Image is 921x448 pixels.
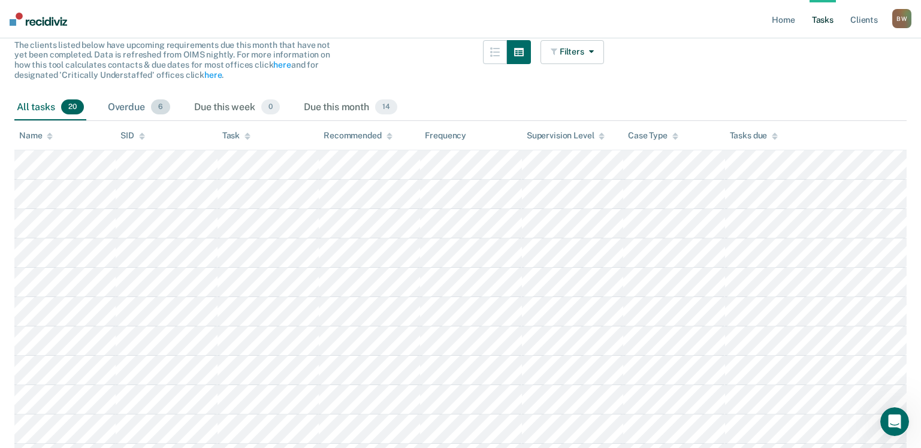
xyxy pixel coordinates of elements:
div: Due this month14 [301,95,400,121]
img: Recidiviz [10,13,67,26]
div: All tasks20 [14,95,86,121]
div: Supervision Level [527,131,605,141]
div: Recommended [324,131,392,141]
button: Filters [540,40,604,64]
div: Overdue6 [105,95,173,121]
a: here [273,60,291,69]
div: Case Type [628,131,678,141]
iframe: Intercom live chat [880,407,909,436]
span: 6 [151,99,170,115]
div: Task [222,131,250,141]
span: The clients listed below have upcoming requirements due this month that have not yet been complet... [14,40,330,80]
span: 20 [61,99,84,115]
div: SID [120,131,145,141]
div: Name [19,131,53,141]
div: Frequency [425,131,466,141]
div: Due this week0 [192,95,282,121]
a: here [204,70,222,80]
span: 0 [261,99,280,115]
div: B W [892,9,911,28]
button: BW [892,9,911,28]
div: Tasks due [730,131,778,141]
span: 14 [375,99,397,115]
